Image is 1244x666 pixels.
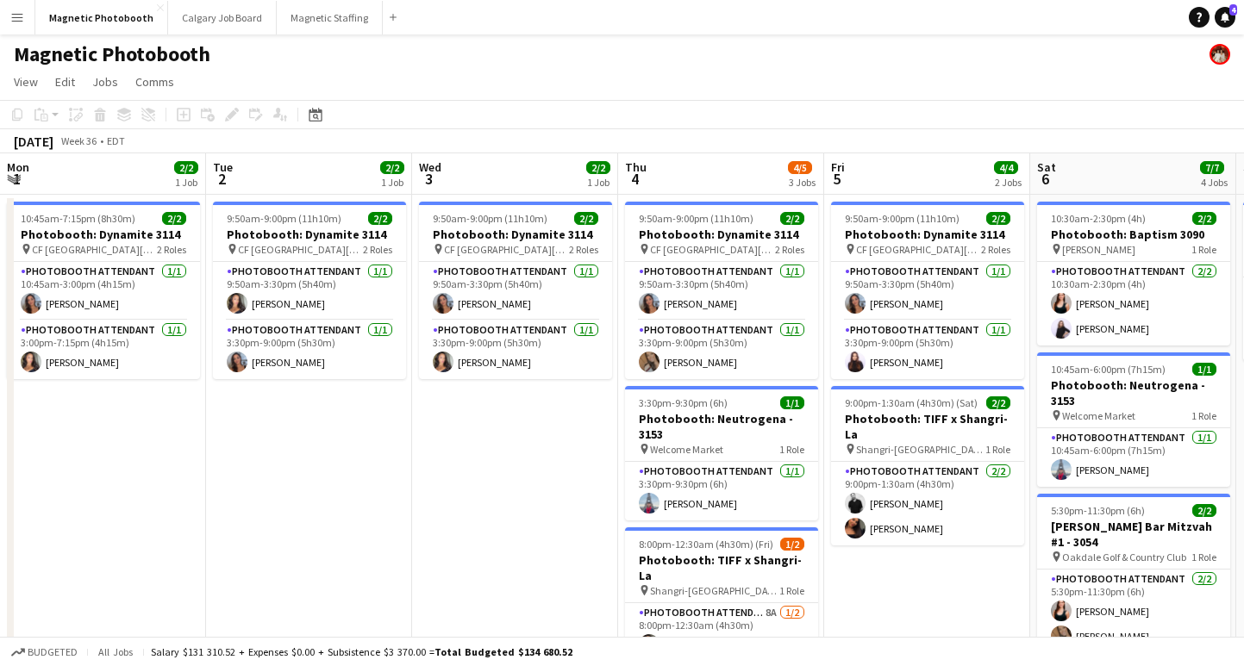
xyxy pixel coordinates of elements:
span: 2/2 [368,212,392,225]
span: Shangri-[GEOGRAPHIC_DATA] [856,443,985,456]
app-card-role: Photobooth Attendant1/13:30pm-9:00pm (5h30m)[PERSON_NAME] [831,321,1024,379]
span: Wed [419,159,441,175]
app-card-role: Photobooth Attendant1/13:30pm-9:30pm (6h)[PERSON_NAME] [625,462,818,520]
span: Fri [831,159,845,175]
app-card-role: Photobooth Attendant2/29:00pm-1:30am (4h30m)[PERSON_NAME][PERSON_NAME] [831,462,1024,545]
app-job-card: 10:30am-2:30pm (4h)2/2Photobooth: Baptism 3090 [PERSON_NAME]1 RolePhotobooth Attendant2/210:30am-... [1037,202,1230,345]
div: 4 Jobs [1201,176,1228,189]
a: Edit [48,71,82,93]
div: 3:30pm-9:30pm (6h)1/1Photobooth: Neutrogena - 3153 Welcome Market1 RolePhotobooth Attendant1/13:3... [625,386,818,520]
app-job-card: 9:00pm-1:30am (4h30m) (Sat)2/2Photobooth: TIFF x Shangri-La Shangri-[GEOGRAPHIC_DATA]1 RolePhotob... [831,386,1024,545]
span: 7/7 [1200,161,1224,174]
span: Thu [625,159,647,175]
h3: Photobooth: Neutrogena - 3153 [1037,377,1230,408]
h1: Magnetic Photobooth [14,41,210,67]
span: 1 [4,169,29,189]
app-card-role: Photobooth Attendant1/13:00pm-7:15pm (4h15m)[PERSON_NAME] [7,321,200,379]
span: 2/2 [574,212,598,225]
span: 1/1 [1192,363,1216,376]
div: 3 Jobs [789,176,816,189]
span: 2/2 [174,161,198,174]
h3: Photobooth: Dynamite 3114 [625,227,818,242]
span: 10:45am-7:15pm (8h30m) [21,212,135,225]
span: 10:30am-2:30pm (4h) [1051,212,1146,225]
span: 2 Roles [981,243,1010,256]
app-card-role: Photobooth Attendant1/19:50am-3:30pm (5h40m)[PERSON_NAME] [213,262,406,321]
h3: [PERSON_NAME] Bar Mitzvah #1 - 3054 [1037,519,1230,550]
h3: Photobooth: Neutrogena - 3153 [625,411,818,442]
span: 9:50am-9:00pm (11h10m) [845,212,960,225]
app-card-role: Photobooth Attendant1/110:45am-6:00pm (7h15m)[PERSON_NAME] [1037,428,1230,487]
div: EDT [107,134,125,147]
button: Magnetic Photobooth [35,1,168,34]
span: 1 Role [779,443,804,456]
h3: Photobooth: Dynamite 3114 [831,227,1024,242]
span: 9:00pm-1:30am (4h30m) (Sat) [845,396,978,409]
span: CF [GEOGRAPHIC_DATA][PERSON_NAME] [238,243,363,256]
app-card-role: Photobooth Attendant1/13:30pm-9:00pm (5h30m)[PERSON_NAME] [625,321,818,379]
div: 1 Job [381,176,403,189]
span: 2/2 [586,161,610,174]
app-card-role: Photobooth Attendant2/210:30am-2:30pm (4h)[PERSON_NAME][PERSON_NAME] [1037,262,1230,345]
a: Jobs [85,71,125,93]
span: 9:50am-9:00pm (11h10m) [433,212,547,225]
div: 1 Job [175,176,197,189]
span: 5:30pm-11:30pm (6h) [1051,504,1145,517]
span: 2 Roles [363,243,392,256]
span: 1 Role [1191,551,1216,563]
app-job-card: 9:50am-9:00pm (11h10m)2/2Photobooth: Dynamite 3114 CF [GEOGRAPHIC_DATA][PERSON_NAME]2 RolesPhotob... [419,202,612,379]
span: All jobs [95,645,136,658]
span: 2/2 [162,212,186,225]
div: Salary $131 310.52 + Expenses $0.00 + Subsistence $3 370.00 = [151,645,572,658]
a: Comms [128,71,181,93]
span: 2/2 [780,212,804,225]
app-job-card: 9:50am-9:00pm (11h10m)2/2Photobooth: Dynamite 3114 CF [GEOGRAPHIC_DATA][PERSON_NAME]2 RolesPhotob... [213,202,406,379]
span: 5 [828,169,845,189]
span: Mon [7,159,29,175]
span: 1/1 [780,396,804,409]
span: 3:30pm-9:30pm (6h) [639,396,728,409]
span: 9:50am-9:00pm (11h10m) [227,212,341,225]
span: 2/2 [1192,212,1216,225]
span: Jobs [92,74,118,90]
span: Sat [1037,159,1056,175]
a: View [7,71,45,93]
span: 9:50am-9:00pm (11h10m) [639,212,753,225]
app-job-card: 9:50am-9:00pm (11h10m)2/2Photobooth: Dynamite 3114 CF [GEOGRAPHIC_DATA][PERSON_NAME]2 RolesPhotob... [831,202,1024,379]
span: Shangri-[GEOGRAPHIC_DATA] [650,584,779,597]
h3: Photobooth: Dynamite 3114 [7,227,200,242]
span: 2/2 [1192,504,1216,517]
span: Total Budgeted $134 680.52 [434,645,572,658]
span: 4 [1229,4,1237,16]
span: 2/2 [986,396,1010,409]
span: 4/5 [788,161,812,174]
h3: Photobooth: Dynamite 3114 [419,227,612,242]
span: [PERSON_NAME] [1062,243,1135,256]
app-job-card: 5:30pm-11:30pm (6h)2/2[PERSON_NAME] Bar Mitzvah #1 - 3054 Oakdale Golf & Country Club1 RolePhotob... [1037,494,1230,653]
app-job-card: 10:45am-7:15pm (8h30m)2/2Photobooth: Dynamite 3114 CF [GEOGRAPHIC_DATA][PERSON_NAME]2 RolesPhotob... [7,202,200,379]
div: 9:50am-9:00pm (11h10m)2/2Photobooth: Dynamite 3114 CF [GEOGRAPHIC_DATA][PERSON_NAME]2 RolesPhotob... [625,202,818,379]
button: Magnetic Staffing [277,1,383,34]
span: 8:00pm-12:30am (4h30m) (Fri) [639,538,773,551]
span: Oakdale Golf & Country Club [1062,551,1186,563]
app-card-role: Photobooth Attendant1/110:45am-3:00pm (4h15m)[PERSON_NAME] [7,262,200,321]
a: 4 [1215,7,1235,28]
span: Week 36 [57,134,100,147]
span: CF [GEOGRAPHIC_DATA][PERSON_NAME] [444,243,569,256]
app-card-role: Photobooth Attendant1/19:50am-3:30pm (5h40m)[PERSON_NAME] [419,262,612,321]
span: Welcome Market [1062,409,1135,422]
span: Comms [135,74,174,90]
span: 10:45am-6:00pm (7h15m) [1051,363,1166,376]
span: 1 Role [779,584,804,597]
span: 1 Role [1191,409,1216,422]
h3: Photobooth: Dynamite 3114 [213,227,406,242]
h3: Photobooth: TIFF x Shangri-La [831,411,1024,442]
span: 1 Role [1191,243,1216,256]
span: Welcome Market [650,443,723,456]
span: 2 Roles [157,243,186,256]
span: 4/4 [994,161,1018,174]
div: 2 Jobs [995,176,1022,189]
